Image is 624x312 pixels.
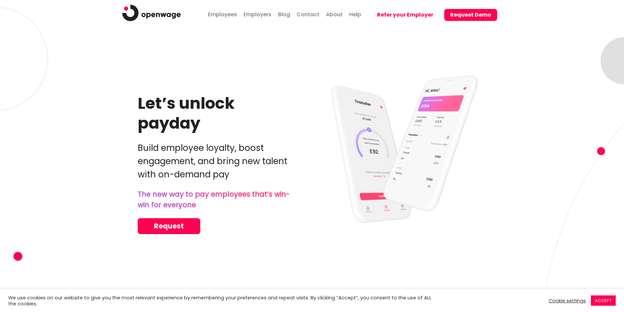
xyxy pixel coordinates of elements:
a: Help [348,5,363,23]
div: We use cookies on our website to give you the most relevant experience by remembering your prefer... [8,295,434,307]
a: Contact [295,5,321,23]
a: Blog [276,5,292,23]
p: Build employee loyalty, boost engagement, and bring new talent with on-demand pay [138,141,291,181]
a: About [324,5,344,23]
button: Refer your Employer [371,9,439,21]
a: Cookie settings [549,298,586,304]
button: Request Demo [444,9,497,21]
a: Employees [206,5,239,23]
h1: Let’s unlock payday [138,94,291,133]
a: Refer your Employer [366,2,439,29]
img: logo.png [122,5,181,21]
a: ACCEPT [591,295,616,306]
a: Request Demo [138,218,200,234]
img: mobile [300,60,486,235]
iframe: Help widget launcher [565,274,617,292]
a: Request Demo [439,2,497,29]
a: Employers [242,5,273,23]
p: The new way to pay employees that’s win-win for everyone [138,189,291,210]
